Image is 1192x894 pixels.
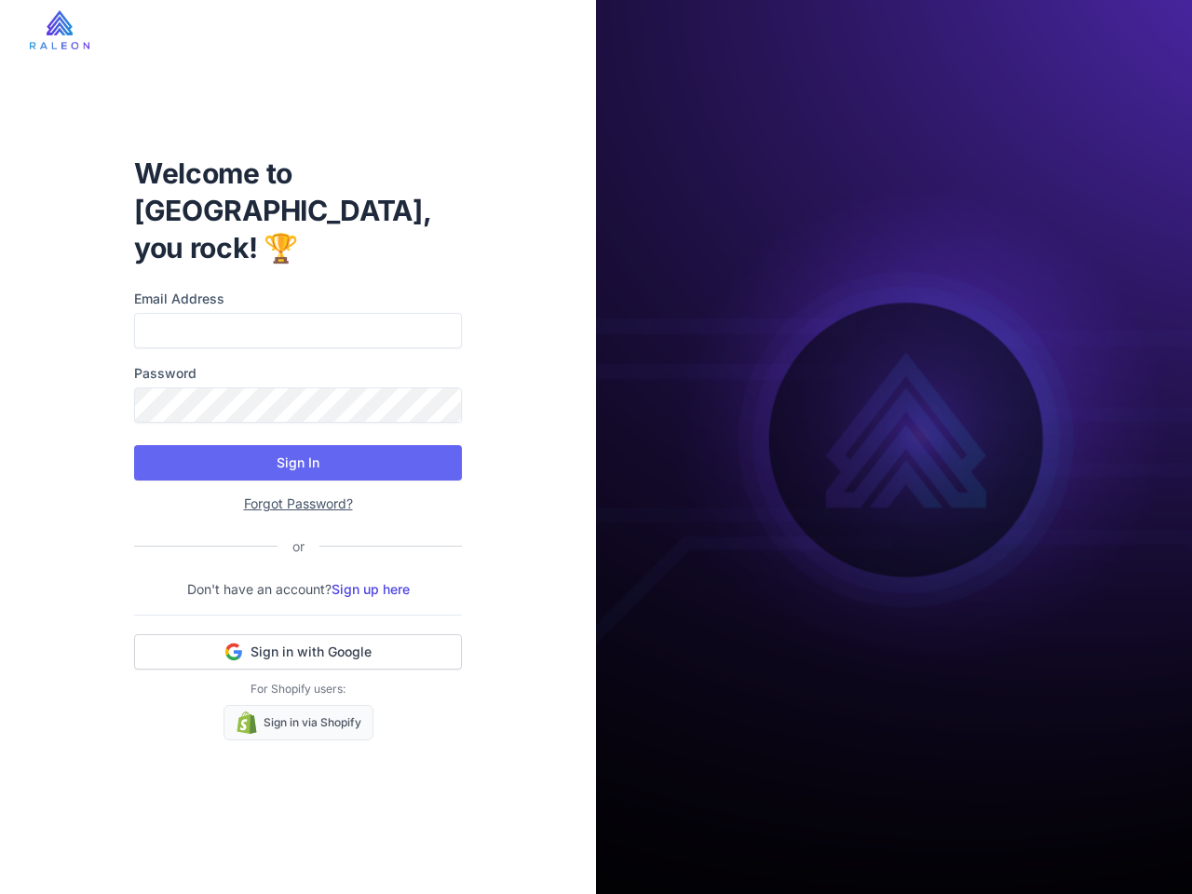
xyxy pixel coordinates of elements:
p: Don't have an account? [134,579,462,600]
a: Sign in via Shopify [223,705,373,740]
p: For Shopify users: [134,681,462,698]
a: Forgot Password? [244,495,353,511]
img: raleon-logo-whitebg.9aac0268.jpg [30,10,89,49]
label: Password [134,363,462,384]
label: Email Address [134,289,462,309]
div: or [278,536,319,557]
a: Sign up here [332,581,410,597]
button: Sign in with Google [134,634,462,670]
button: Sign In [134,445,462,481]
span: Sign in with Google [251,643,372,661]
h1: Welcome to [GEOGRAPHIC_DATA], you rock! 🏆 [134,155,462,266]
